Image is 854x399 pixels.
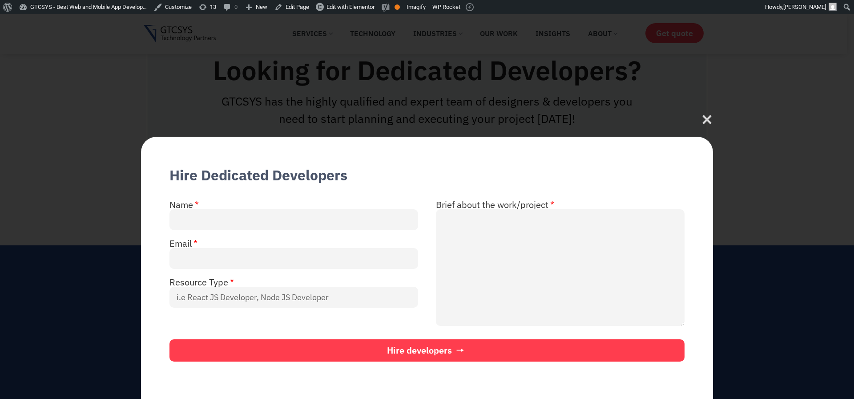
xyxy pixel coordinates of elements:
[169,278,234,287] label: Resource Type
[169,200,685,362] form: New Form
[169,239,197,248] label: Email
[436,200,554,209] label: Brief about the work/project
[395,4,400,10] div: OK
[169,166,347,184] div: Hire Dedicated Developers
[783,4,826,10] span: [PERSON_NAME]
[169,339,685,362] button: Hire developers
[169,287,418,308] input: i.e React JS Developer, Node JS Developer
[387,346,452,355] span: Hire developers
[169,200,199,209] label: Name
[326,4,375,10] span: Edit with Elementor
